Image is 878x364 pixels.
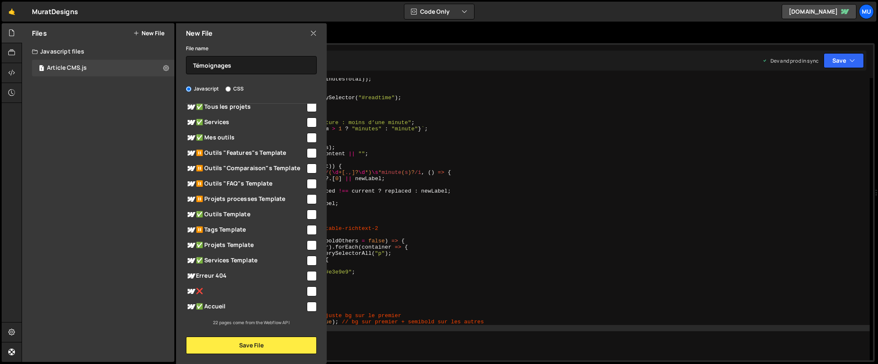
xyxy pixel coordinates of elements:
[186,164,306,173] span: ⏸️ Outils "Comparaison"s Template
[39,66,44,72] span: 1
[186,337,317,354] button: Save File
[186,210,306,220] span: ✅ Outils Template
[225,85,244,93] label: CSS
[762,57,819,64] div: Dev and prod in sync
[133,30,164,37] button: New File
[404,4,474,19] button: Code Only
[47,64,87,72] div: Article CMS.js
[186,179,306,189] span: ⏸️ Outils "FAQ"s Template
[186,29,213,38] h2: New File
[186,133,306,143] span: ✅ Mes outils
[186,44,208,53] label: File name
[186,194,306,204] span: ⏸️ Projets processes Template
[225,86,231,92] input: CSS
[186,85,219,93] label: Javascript
[186,240,306,250] span: ✅ Projets Template
[186,86,191,92] input: Javascript
[186,117,306,127] span: ✅ Services
[186,56,317,74] input: Name
[186,225,306,235] span: ⏸️ Tags Template
[22,43,174,60] div: Javascript files
[32,29,47,38] h2: Files
[186,271,306,281] span: Erreur 404
[213,320,289,325] small: 22 pages come from the Webflow API
[186,286,306,296] span: ❌
[859,4,874,19] a: Mu
[186,302,306,312] span: ✅ Accueil
[782,4,856,19] a: [DOMAIN_NAME]
[186,148,306,158] span: ⏸️ Outils "Features"s Template
[186,102,306,112] span: ✅ Tous les projets
[32,60,174,76] div: 16543/44947.js
[186,256,306,266] span: ✅ Services Template
[824,53,864,68] button: Save
[32,7,78,17] div: MuratDesigns
[2,2,22,22] a: 🤙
